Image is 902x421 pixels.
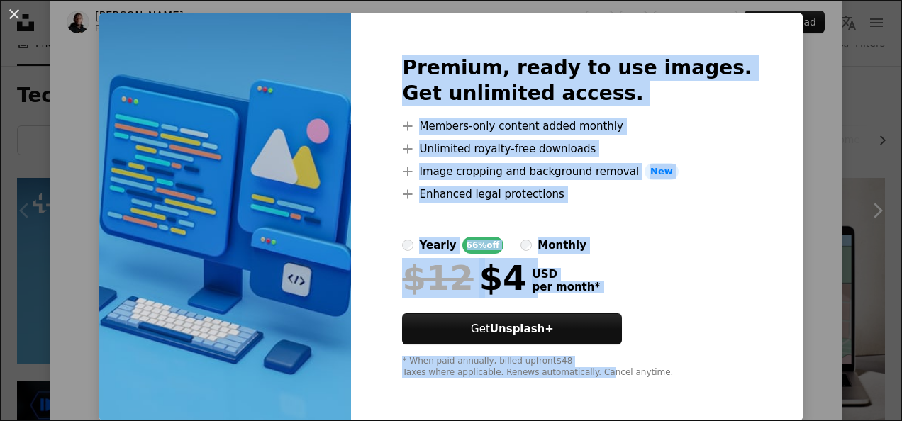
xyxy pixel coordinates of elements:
span: $12 [402,259,473,296]
li: Unlimited royalty-free downloads [402,140,752,157]
button: GetUnsplash+ [402,313,622,344]
strong: Unsplash+ [490,322,554,335]
li: Image cropping and background removal [402,163,752,180]
img: premium_photo-1720287601300-cf423c3d6760 [99,13,351,421]
span: USD [532,268,600,281]
span: New [645,163,679,180]
input: yearly66%off [402,240,413,251]
li: Enhanced legal protections [402,186,752,203]
div: * When paid annually, billed upfront $48 Taxes where applicable. Renews automatically. Cancel any... [402,356,752,378]
span: per month * [532,281,600,293]
div: monthly [538,237,586,254]
li: Members-only content added monthly [402,118,752,135]
div: yearly [419,237,456,254]
input: monthly [520,240,532,251]
h2: Premium, ready to use images. Get unlimited access. [402,55,752,106]
div: $4 [402,259,526,296]
div: 66% off [462,237,504,254]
